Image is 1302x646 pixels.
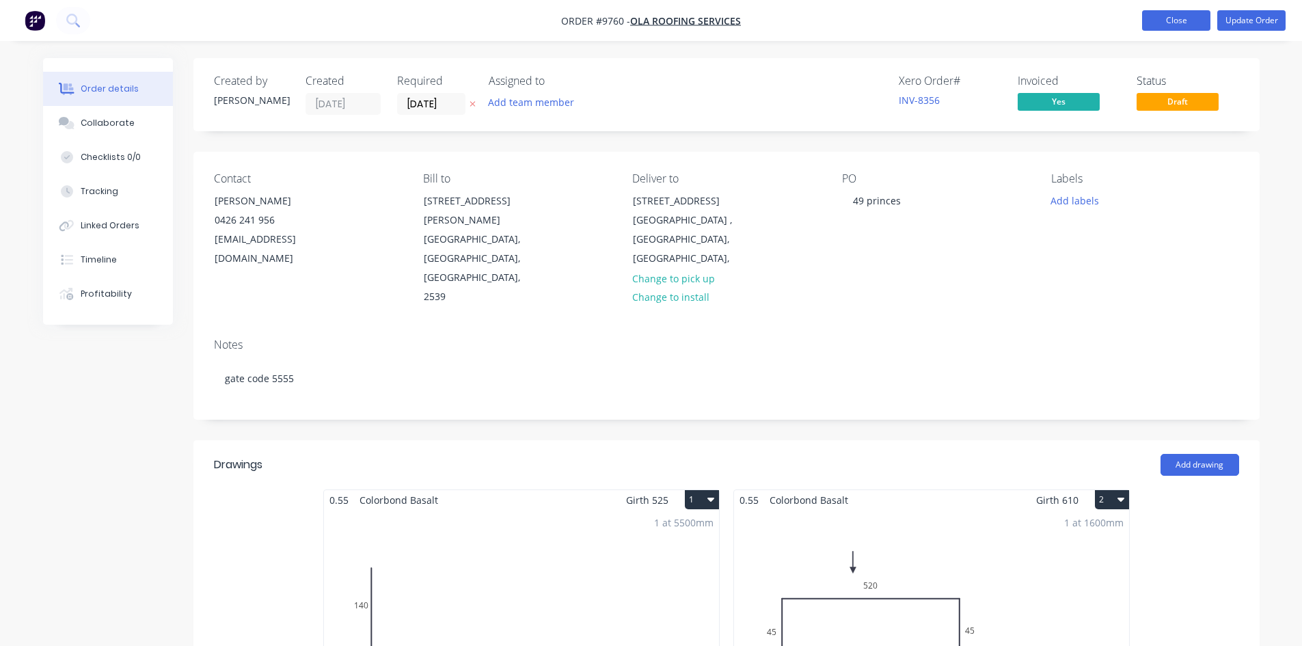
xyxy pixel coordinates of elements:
[215,230,328,268] div: [EMAIL_ADDRESS][DOMAIN_NAME]
[43,72,173,106] button: Order details
[1161,454,1239,476] button: Add drawing
[625,269,722,287] button: Change to pick up
[423,172,610,185] div: Bill to
[633,211,746,268] div: [GEOGRAPHIC_DATA] , [GEOGRAPHIC_DATA], [GEOGRAPHIC_DATA],
[626,490,668,510] span: Girth 525
[214,457,262,473] div: Drawings
[43,277,173,311] button: Profitability
[43,243,173,277] button: Timeline
[424,211,537,306] div: [PERSON_NAME][GEOGRAPHIC_DATA], [GEOGRAPHIC_DATA], [GEOGRAPHIC_DATA], 2539
[685,490,719,509] button: 1
[1051,172,1238,185] div: Labels
[81,117,135,129] div: Collaborate
[489,93,582,111] button: Add team member
[1036,490,1079,510] span: Girth 610
[81,151,141,163] div: Checklists 0/0
[654,515,714,530] div: 1 at 5500mm
[43,208,173,243] button: Linked Orders
[1044,191,1107,209] button: Add labels
[43,174,173,208] button: Tracking
[489,75,625,88] div: Assigned to
[214,338,1239,351] div: Notes
[1064,515,1124,530] div: 1 at 1600mm
[81,219,139,232] div: Linked Orders
[764,490,854,510] span: Colorbond Basalt
[354,490,444,510] span: Colorbond Basalt
[81,83,139,95] div: Order details
[43,140,173,174] button: Checklists 0/0
[899,94,940,107] a: INV-8356
[899,75,1001,88] div: Xero Order #
[214,75,289,88] div: Created by
[625,288,716,306] button: Change to install
[81,288,132,300] div: Profitability
[1217,10,1286,31] button: Update Order
[424,191,537,211] div: [STREET_ADDRESS]
[842,191,912,211] div: 49 princes
[621,191,758,269] div: [STREET_ADDRESS][GEOGRAPHIC_DATA] , [GEOGRAPHIC_DATA], [GEOGRAPHIC_DATA],
[214,358,1239,399] div: gate code 5555
[480,93,581,111] button: Add team member
[214,172,401,185] div: Contact
[633,191,746,211] div: [STREET_ADDRESS]
[412,191,549,307] div: [STREET_ADDRESS][PERSON_NAME][GEOGRAPHIC_DATA], [GEOGRAPHIC_DATA], [GEOGRAPHIC_DATA], 2539
[81,254,117,266] div: Timeline
[842,172,1029,185] div: PO
[25,10,45,31] img: Factory
[1137,93,1219,110] span: Draft
[1137,75,1239,88] div: Status
[397,75,472,88] div: Required
[214,93,289,107] div: [PERSON_NAME]
[632,172,819,185] div: Deliver to
[1142,10,1210,31] button: Close
[324,490,354,510] span: 0.55
[630,14,741,27] a: Ola Roofing Services
[1018,93,1100,110] span: Yes
[203,191,340,269] div: [PERSON_NAME]0426 241 956[EMAIL_ADDRESS][DOMAIN_NAME]
[215,191,328,211] div: [PERSON_NAME]
[81,185,118,198] div: Tracking
[306,75,381,88] div: Created
[734,490,764,510] span: 0.55
[215,211,328,230] div: 0426 241 956
[561,14,630,27] span: Order #9760 -
[43,106,173,140] button: Collaborate
[1095,490,1129,509] button: 2
[1018,75,1120,88] div: Invoiced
